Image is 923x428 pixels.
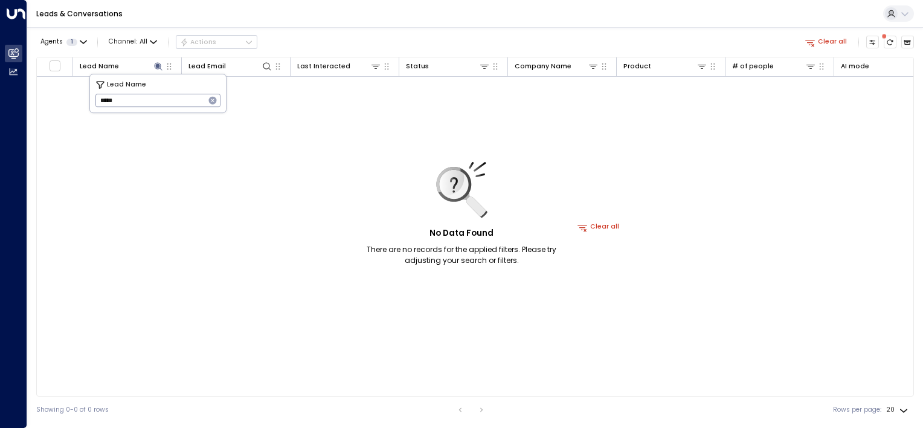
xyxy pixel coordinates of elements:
[841,61,869,72] div: AI mode
[732,61,774,72] div: # of people
[515,60,599,72] div: Company Name
[188,60,273,72] div: Lead Email
[833,405,881,415] label: Rows per page:
[406,61,429,72] div: Status
[623,61,651,72] div: Product
[105,36,161,48] span: Channel:
[802,36,851,48] button: Clear all
[297,60,382,72] div: Last Interacted
[80,61,119,72] div: Lead Name
[623,60,708,72] div: Product
[884,36,897,49] span: There are new threads available. Refresh the grid to view the latest updates.
[866,36,880,49] button: Customize
[40,39,63,45] span: Agents
[176,35,257,50] div: Button group with a nested menu
[297,61,350,72] div: Last Interacted
[36,405,109,415] div: Showing 0-0 of 0 rows
[180,38,217,47] div: Actions
[66,39,77,46] span: 1
[886,403,910,417] div: 20
[140,38,147,45] span: All
[574,221,623,233] button: Clear all
[429,227,494,239] h5: No Data Found
[49,60,60,71] span: Toggle select all
[107,80,146,90] span: Lead Name
[188,61,226,72] div: Lead Email
[732,60,817,72] div: # of people
[36,36,90,48] button: Agents1
[36,8,123,19] a: Leads & Conversations
[406,60,490,72] div: Status
[105,36,161,48] button: Channel:All
[176,35,257,50] button: Actions
[80,60,164,72] div: Lead Name
[349,244,575,266] p: There are no records for the applied filters. Please try adjusting your search or filters.
[452,403,489,417] nav: pagination navigation
[901,36,915,49] button: Archived Leads
[515,61,571,72] div: Company Name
